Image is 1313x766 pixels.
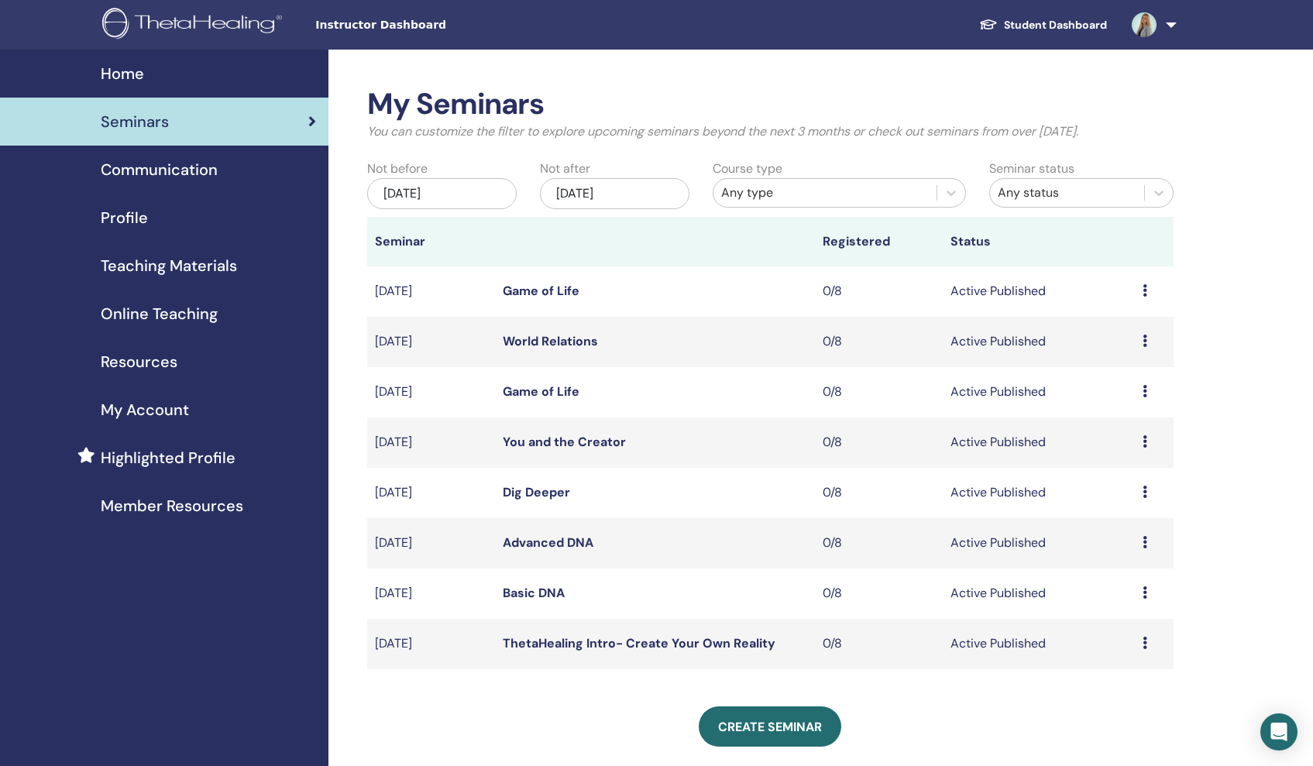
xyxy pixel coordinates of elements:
td: 0/8 [815,417,943,468]
td: [DATE] [367,266,495,317]
span: Communication [101,158,218,181]
span: Home [101,62,144,85]
a: You and the Creator [503,434,626,450]
td: [DATE] [367,317,495,367]
td: 0/8 [815,367,943,417]
td: Active Published [943,619,1135,669]
div: [DATE] [540,178,689,209]
a: Game of Life [503,383,579,400]
a: Game of Life [503,283,579,299]
a: Dig Deeper [503,484,570,500]
th: Status [943,217,1135,266]
td: [DATE] [367,468,495,518]
td: 0/8 [815,568,943,619]
td: Active Published [943,568,1135,619]
td: Active Published [943,468,1135,518]
span: Member Resources [101,494,243,517]
a: Basic DNA [503,585,565,601]
span: Highlighted Profile [101,446,235,469]
td: Active Published [943,518,1135,568]
div: [DATE] [367,178,517,209]
div: Any status [998,184,1136,202]
p: You can customize the filter to explore upcoming seminars beyond the next 3 months or check out s... [367,122,1174,141]
span: Online Teaching [101,302,218,325]
td: Active Published [943,367,1135,417]
img: graduation-cap-white.svg [979,18,998,31]
label: Not before [367,160,428,178]
a: Student Dashboard [967,11,1119,40]
img: default.jpg [1132,12,1157,37]
td: 0/8 [815,468,943,518]
span: Resources [101,350,177,373]
span: Seminars [101,110,169,133]
td: 0/8 [815,317,943,367]
td: [DATE] [367,367,495,417]
td: Active Published [943,417,1135,468]
span: Profile [101,206,148,229]
a: ThetaHealing Intro- Create Your Own Reality [503,635,775,651]
td: [DATE] [367,518,495,568]
a: Create seminar [699,706,841,747]
span: Teaching Materials [101,254,237,277]
td: Active Published [943,317,1135,367]
div: Open Intercom Messenger [1260,713,1298,751]
td: 0/8 [815,266,943,317]
td: Active Published [943,266,1135,317]
td: [DATE] [367,619,495,669]
td: [DATE] [367,568,495,619]
a: World Relations [503,333,598,349]
th: Seminar [367,217,495,266]
div: Any type [721,184,929,202]
span: My Account [101,398,189,421]
th: Registered [815,217,943,266]
td: 0/8 [815,619,943,669]
td: 0/8 [815,518,943,568]
img: logo.png [102,8,287,43]
a: Advanced DNA [503,534,593,551]
td: [DATE] [367,417,495,468]
label: Seminar status [989,160,1074,178]
label: Course type [713,160,782,178]
label: Not after [540,160,590,178]
span: Instructor Dashboard [315,17,548,33]
h2: My Seminars [367,87,1174,122]
span: Create seminar [718,719,822,735]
